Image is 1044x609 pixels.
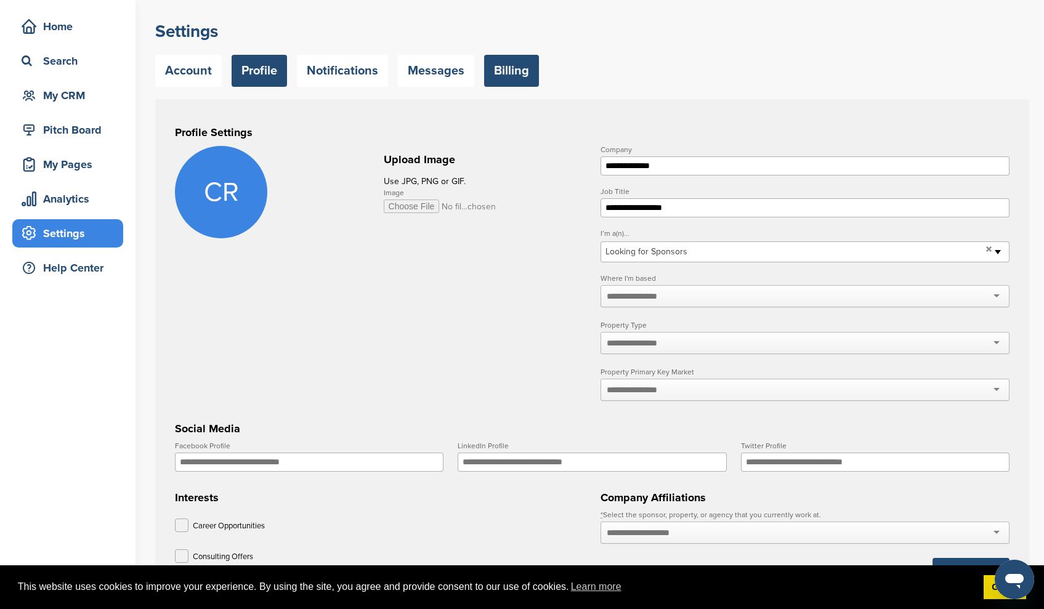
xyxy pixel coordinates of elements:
label: Job Title [601,188,1010,195]
h3: Profile Settings [175,124,1010,141]
div: Settings [18,222,123,244]
a: My Pages [12,150,123,179]
div: My CRM [18,84,123,107]
a: Notifications [297,55,388,87]
label: Company [601,146,1010,153]
a: Analytics [12,185,123,213]
a: Home [12,12,123,41]
div: Home [18,15,123,38]
span: CR [175,146,267,238]
a: Account [155,55,222,87]
a: Profile [232,55,287,87]
span: This website uses cookies to improve your experience. By using the site, you agree and provide co... [18,578,974,596]
div: Search [18,50,123,72]
h2: Upload Image [384,151,584,168]
a: My CRM [12,81,123,110]
p: Career Opportunities [193,518,265,534]
div: Analytics [18,188,123,210]
div: Pitch Board [18,119,123,141]
a: Help Center [12,254,123,282]
a: Settings [12,219,123,248]
label: Property Type [601,321,1010,329]
label: Twitter Profile [741,442,1010,450]
span: Looking for Sponsors [605,244,981,259]
h3: Company Affiliations [601,489,1010,506]
label: Facebook Profile [175,442,443,450]
a: Pitch Board [12,116,123,144]
a: Messages [398,55,474,87]
p: Use JPG, PNG or GIF. [384,174,584,189]
h3: Social Media [175,420,1010,437]
div: My Pages [18,153,123,175]
p: Consulting Offers [193,549,253,565]
label: Select the sponsor, property, or agency that you currently work at. [601,511,1010,518]
label: Where I'm based [601,275,1010,282]
a: Billing [484,55,539,87]
label: I’m a(n)... [601,230,1010,237]
a: dismiss cookie message [984,575,1026,600]
label: Image [384,189,584,196]
h3: Interests [175,489,584,506]
a: Search [12,47,123,75]
a: learn more about cookies [569,578,623,596]
label: LinkedIn Profile [458,442,726,450]
div: Help Center [18,257,123,279]
iframe: Button to launch messaging window [995,560,1034,599]
label: Property Primary Key Market [601,368,1010,376]
h2: Settings [155,20,1029,42]
abbr: required [601,510,603,519]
